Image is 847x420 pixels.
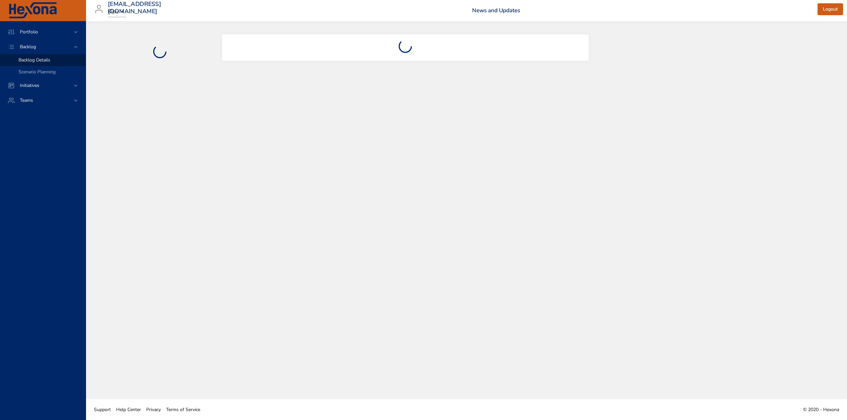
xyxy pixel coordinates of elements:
[15,97,38,103] span: Teams
[15,29,43,35] span: Portfolio
[108,7,126,17] div: Kipu
[8,2,58,19] img: Hexona
[19,57,50,63] span: Backlog Details
[163,402,203,417] a: Terms of Service
[113,402,144,417] a: Help Center
[823,5,838,14] span: Logout
[144,402,163,417] a: Privacy
[472,7,520,14] a: News and Updates
[91,402,113,417] a: Support
[116,406,141,413] span: Help Center
[15,82,45,89] span: Initiatives
[94,406,111,413] span: Support
[818,3,843,16] button: Logout
[19,69,56,75] span: Scenario Planning
[108,1,161,15] h3: [EMAIL_ADDRESS][DOMAIN_NAME]
[15,44,41,50] span: Backlog
[803,406,839,413] span: © 2020 - Hexona
[166,406,200,413] span: Terms of Service
[146,406,161,413] span: Privacy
